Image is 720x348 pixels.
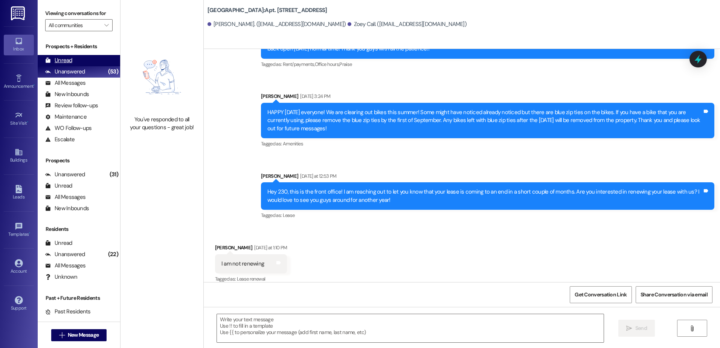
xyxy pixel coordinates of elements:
span: Share Conversation via email [641,291,708,299]
div: Unread [45,56,72,64]
div: Review follow-ups [45,102,98,110]
i:  [689,325,695,331]
div: [DATE] at 12:53 PM [298,172,336,180]
span: Praise [339,61,352,67]
b: [GEOGRAPHIC_DATA]: Apt. [STREET_ADDRESS] [207,6,327,14]
div: [PERSON_NAME] [261,92,714,103]
i:  [626,325,632,331]
div: Prospects [38,157,120,165]
a: Templates • [4,220,34,240]
div: [DATE] 3:24 PM [298,92,330,100]
div: [PERSON_NAME] [261,172,714,183]
div: Tagged as: [215,273,287,284]
div: Unanswered [45,68,85,76]
div: Unanswered [45,250,85,258]
div: Tagged as: [261,59,714,70]
a: Leads [4,183,34,203]
span: Lease [283,212,295,218]
div: You've responded to all your questions - great job! [129,116,195,132]
div: HAPPY [DATE] everyone! We are clearing out bikes this summer! Some might have noticed already not... [267,108,702,133]
div: Unread [45,182,72,190]
div: Unknown [45,273,77,281]
a: Buildings [4,146,34,166]
a: Inbox [4,35,34,55]
div: WO Follow-ups [45,124,92,132]
a: Support [4,294,34,314]
div: Hey 230, this is the front office! I am reaching out to let you know that your lease is coming to... [267,188,702,204]
span: • [27,119,28,125]
div: (22) [106,249,120,260]
div: Maintenance [45,113,87,121]
button: Send [618,320,655,337]
div: Zoey Call. ([EMAIL_ADDRESS][DOMAIN_NAME]) [348,20,467,28]
div: Past + Future Residents [38,294,120,302]
button: New Message [51,329,107,341]
div: Tagged as: [261,138,714,149]
div: [PERSON_NAME] [215,244,287,254]
div: (31) [108,169,120,180]
span: Amenities [283,140,303,147]
span: New Message [68,331,99,339]
a: Account [4,257,34,277]
div: Tagged as: [261,210,714,221]
span: Rent/payments , [283,61,315,67]
span: Get Conversation Link [575,291,627,299]
div: Unread [45,239,72,247]
span: • [34,82,35,88]
div: Unanswered [45,171,85,179]
div: All Messages [45,79,85,87]
label: Viewing conversations for [45,8,113,19]
img: empty-state [129,42,195,112]
span: • [29,230,30,236]
div: Residents [38,225,120,233]
i:  [59,332,65,338]
div: I am not renewing [221,260,264,268]
img: ResiDesk Logo [11,6,26,20]
span: Send [635,324,647,332]
input: All communities [49,19,101,31]
div: Escalate [45,136,75,143]
button: Get Conversation Link [570,286,632,303]
div: [DATE] at 1:10 PM [252,244,287,252]
span: Lease renewal [237,276,265,282]
button: Share Conversation via email [636,286,712,303]
span: Office hours , [315,61,340,67]
i:  [104,22,108,28]
div: Prospects + Residents [38,43,120,50]
div: All Messages [45,262,85,270]
div: [PERSON_NAME]. ([EMAIL_ADDRESS][DOMAIN_NAME]) [207,20,346,28]
div: All Messages [45,193,85,201]
div: Past Residents [45,308,91,316]
div: New Inbounds [45,205,89,212]
div: New Inbounds [45,90,89,98]
div: (53) [106,66,120,78]
a: Site Visit • [4,109,34,129]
